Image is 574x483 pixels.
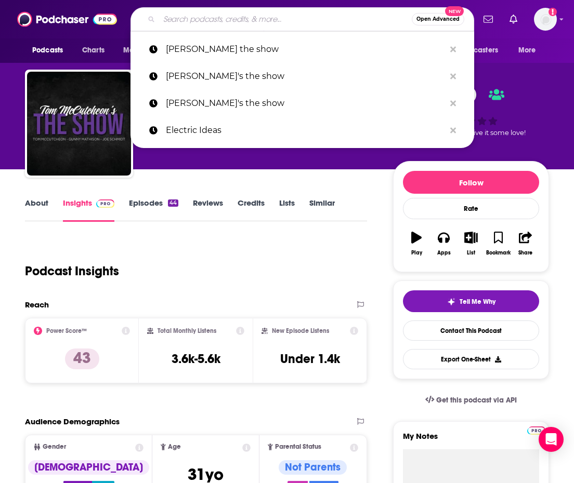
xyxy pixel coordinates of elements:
[403,431,539,449] label: My Notes
[131,63,474,90] a: [PERSON_NAME]'s the show
[460,298,495,306] span: Tell Me Why
[168,444,181,450] span: Age
[430,225,457,262] button: Apps
[65,348,99,369] p: 43
[527,426,545,435] img: Podchaser Pro
[272,327,329,334] h2: New Episode Listens
[46,327,87,334] h2: Power Score™
[166,117,445,144] p: Electric Ideas
[166,63,445,90] p: tom mccutecheon's the show
[479,10,497,28] a: Show notifications dropdown
[441,41,513,60] button: open menu
[32,43,63,58] span: Podcasts
[131,90,474,117] a: [PERSON_NAME]'s the show
[279,460,347,475] div: Not Parents
[25,300,49,310] h2: Reach
[445,6,464,16] span: New
[63,198,114,222] a: InsightsPodchaser Pro
[238,198,265,222] a: Credits
[403,349,539,369] button: Export One-Sheet
[486,250,511,256] div: Bookmark
[27,72,131,176] img: Tom McCutcheon's THE SHOW
[485,225,512,262] button: Bookmark
[534,8,557,31] span: Logged in as sarahhallprinc
[458,225,485,262] button: List
[131,7,474,31] div: Search podcasts, credits, & more...
[17,9,117,29] img: Podchaser - Follow, Share and Rate Podcasts
[417,387,525,413] a: Get this podcast via API
[280,351,340,367] h3: Under 1.4k
[539,427,564,452] div: Open Intercom Messenger
[437,250,451,256] div: Apps
[511,41,549,60] button: open menu
[166,36,445,63] p: tom mccutcheon's the show
[512,225,539,262] button: Share
[159,11,412,28] input: Search podcasts, credits, & more...
[411,250,422,256] div: Play
[25,198,48,222] a: About
[172,351,220,367] h3: 3.6k-5.6k
[123,43,160,58] span: Monitoring
[447,298,455,306] img: tell me why sparkle
[166,90,445,117] p: tom mccutechon's the show
[534,8,557,31] button: Show profile menu
[403,320,539,341] a: Contact This Podcast
[527,425,545,435] a: Pro website
[279,198,295,222] a: Lists
[82,43,105,58] span: Charts
[168,199,178,207] div: 44
[518,43,536,58] span: More
[158,327,216,334] h2: Total Monthly Listens
[403,171,539,194] button: Follow
[75,41,111,60] a: Charts
[129,198,178,222] a: Episodes44
[116,41,174,60] button: open menu
[549,8,557,16] svg: Add a profile image
[309,198,335,222] a: Similar
[518,250,532,256] div: Share
[193,198,223,222] a: Reviews
[436,396,517,405] span: Get this podcast via API
[25,263,119,279] h1: Podcast Insights
[275,444,321,450] span: Parental Status
[403,290,539,312] button: tell me why sparkleTell Me Why
[96,199,114,208] img: Podchaser Pro
[43,444,66,450] span: Gender
[25,41,76,60] button: open menu
[131,117,474,144] a: Electric Ideas
[403,198,539,219] div: Rate
[131,36,474,63] a: [PERSON_NAME] the show
[412,13,464,25] button: Open AdvancedNew
[467,250,475,256] div: List
[403,225,430,262] button: Play
[416,17,460,22] span: Open Advanced
[25,417,120,426] h2: Audience Demographics
[28,460,149,475] div: [DEMOGRAPHIC_DATA]
[505,10,521,28] a: Show notifications dropdown
[534,8,557,31] img: User Profile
